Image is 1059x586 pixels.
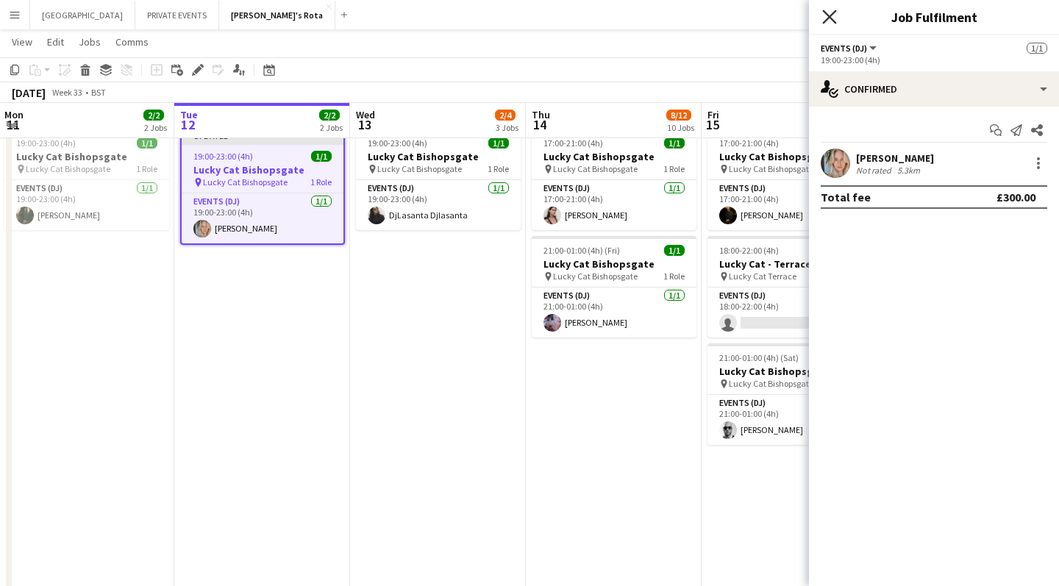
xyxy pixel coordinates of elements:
span: 1 Role [488,163,509,174]
span: 11 [2,116,24,133]
span: Tue [180,108,198,121]
span: 1/1 [137,137,157,149]
span: 1 Role [663,163,685,174]
span: 21:00-01:00 (4h) (Fri) [543,245,620,256]
h3: Lucky Cat Bishopsgate [532,150,696,163]
app-card-role: Events (DJ)1/121:00-01:00 (4h)[PERSON_NAME] [532,287,696,337]
div: 19:00-23:00 (4h) [821,54,1047,65]
h3: Lucky Cat - Terrace [707,257,872,271]
span: Lucky Cat Bishopsgate [203,176,288,187]
button: PRIVATE EVENTS [135,1,219,29]
span: Edit [47,35,64,49]
app-card-role: Events (DJ)0/118:00-22:00 (4h) [707,287,872,337]
span: 13 [354,116,375,133]
h3: Lucky Cat Bishopsgate [532,257,696,271]
div: 2 Jobs [144,122,167,133]
span: 14 [529,116,550,133]
span: Mon [4,108,24,121]
span: 19:00-23:00 (4h) [16,137,76,149]
span: 1 Role [136,163,157,174]
app-card-role: Events (DJ)1/121:00-01:00 (4h)[PERSON_NAME] [707,395,872,445]
span: Lucky Cat Bishopsgate [26,163,110,174]
span: Week 33 [49,87,85,98]
h3: Lucky Cat Bishopsgate [707,365,872,378]
div: 2 Jobs [320,122,343,133]
span: 1/1 [311,151,332,162]
span: 17:00-21:00 (4h) [543,137,603,149]
app-card-role: Events (DJ)1/117:00-21:00 (4h)[PERSON_NAME] [707,180,872,230]
h3: Lucky Cat Bishopsgate [707,150,872,163]
div: BST [91,87,106,98]
app-job-card: 19:00-23:00 (4h)1/1Lucky Cat Bishopsgate Lucky Cat Bishopsgate1 RoleEvents (DJ)1/119:00-23:00 (4h... [356,129,521,230]
app-card-role: Events (DJ)1/119:00-23:00 (4h)DjLasanta Djlasanta [356,180,521,230]
h3: Lucky Cat Bishopsgate [182,163,343,176]
app-job-card: Updated19:00-23:00 (4h)1/1Lucky Cat Bishopsgate Lucky Cat Bishopsgate1 RoleEvents (DJ)1/119:00-23... [180,129,345,245]
span: 8/12 [666,110,691,121]
div: Confirmed [809,71,1059,107]
app-card-role: Events (DJ)1/117:00-21:00 (4h)[PERSON_NAME] [532,180,696,230]
span: 1/1 [488,137,509,149]
span: 15 [705,116,719,133]
span: 17:00-21:00 (4h) [719,137,779,149]
a: Edit [41,32,70,51]
app-job-card: 17:00-21:00 (4h)1/1Lucky Cat Bishopsgate Lucky Cat Bishopsgate1 RoleEvents (DJ)1/117:00-21:00 (4h... [707,129,872,230]
span: Lucky Cat Bishopsgate [729,378,813,389]
span: Wed [356,108,375,121]
app-card-role: Events (DJ)1/119:00-23:00 (4h)[PERSON_NAME] [182,193,343,243]
span: 1/1 [1027,43,1047,54]
span: 19:00-23:00 (4h) [193,151,253,162]
div: [PERSON_NAME] [856,151,934,165]
span: 1/1 [664,137,685,149]
a: View [6,32,38,51]
div: 10 Jobs [667,122,694,133]
span: 19:00-23:00 (4h) [368,137,427,149]
span: Lucky Cat Bishopsgate [377,163,462,174]
button: [GEOGRAPHIC_DATA] [30,1,135,29]
app-job-card: 21:00-01:00 (4h) (Sat)1/1Lucky Cat Bishopsgate Lucky Cat Bishopsgate1 RoleEvents (DJ)1/121:00-01:... [707,343,872,445]
span: Lucky Cat Bishopsgate [729,163,813,174]
span: 2/2 [319,110,340,121]
div: [DATE] [12,85,46,100]
span: Events (DJ) [821,43,867,54]
span: Jobs [79,35,101,49]
span: Lucky Cat Bishopsgate [553,271,638,282]
app-job-card: 17:00-21:00 (4h)1/1Lucky Cat Bishopsgate Lucky Cat Bishopsgate1 RoleEvents (DJ)1/117:00-21:00 (4h... [532,129,696,230]
button: Events (DJ) [821,43,879,54]
div: 5.3km [894,165,923,176]
span: 1 Role [663,271,685,282]
span: 1 Role [310,176,332,187]
span: 1/1 [664,245,685,256]
h3: Lucky Cat Bishopsgate [356,150,521,163]
span: 12 [178,116,198,133]
div: £300.00 [996,190,1035,204]
span: Fri [707,108,719,121]
h3: Lucky Cat Bishopsgate [4,150,169,163]
h3: Job Fulfilment [809,7,1059,26]
span: 2/2 [143,110,164,121]
div: Not rated [856,165,894,176]
button: [PERSON_NAME]'s Rota [219,1,335,29]
span: Lucky Cat Bishopsgate [553,163,638,174]
span: Lucky Cat Terrace [729,271,796,282]
a: Jobs [73,32,107,51]
span: 21:00-01:00 (4h) (Sat) [719,352,799,363]
app-card-role: Events (DJ)1/119:00-23:00 (4h)[PERSON_NAME] [4,180,169,230]
app-job-card: 21:00-01:00 (4h) (Fri)1/1Lucky Cat Bishopsgate Lucky Cat Bishopsgate1 RoleEvents (DJ)1/121:00-01:... [532,236,696,337]
span: Comms [115,35,149,49]
span: 2/4 [495,110,516,121]
app-job-card: 19:00-23:00 (4h)1/1Lucky Cat Bishopsgate Lucky Cat Bishopsgate1 RoleEvents (DJ)1/119:00-23:00 (4h... [4,129,169,230]
span: Thu [532,108,550,121]
div: Total fee [821,190,871,204]
app-job-card: 18:00-22:00 (4h)0/1Lucky Cat - Terrace Lucky Cat Terrace1 RoleEvents (DJ)0/118:00-22:00 (4h) [707,236,872,337]
div: 3 Jobs [496,122,518,133]
span: 18:00-22:00 (4h) [719,245,779,256]
span: View [12,35,32,49]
